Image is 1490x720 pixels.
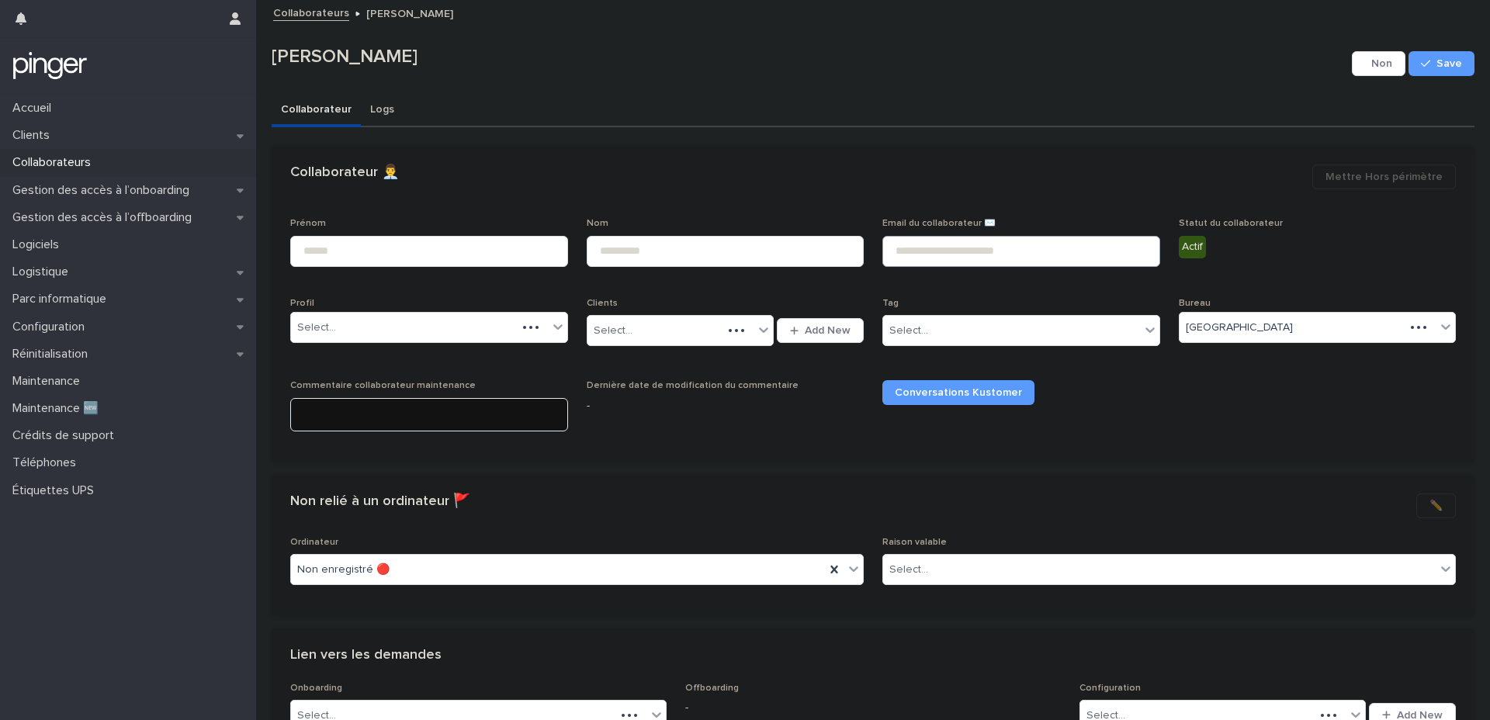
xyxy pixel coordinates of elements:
[12,50,88,81] img: mTgBEunGTSyRkCgitkcU
[290,493,470,511] h2: Non relié à un ordinateur 🚩
[6,292,119,306] p: Parc informatique
[6,483,106,498] p: Étiquettes UPS
[882,299,899,308] span: Tag
[290,684,342,693] span: Onboarding
[1179,299,1211,308] span: Bureau
[273,3,349,21] a: Collaborateurs
[6,210,204,225] p: Gestion des accès à l’offboarding
[297,562,390,578] span: Non enregistré 🔴
[290,219,326,228] span: Prénom
[6,347,100,362] p: Réinitialisation
[6,183,202,198] p: Gestion des accès à l’onboarding
[587,381,799,390] span: Dernière date de modification du commentaire
[777,318,864,343] button: Add New
[272,95,361,127] button: Collaborateur
[6,455,88,470] p: Téléphones
[895,387,1022,398] span: Conversations Kustomer
[272,46,1346,68] p: [PERSON_NAME]
[6,101,64,116] p: Accueil
[889,323,928,339] div: Select...
[290,647,442,664] h2: Lien vers les demandes
[1186,320,1293,336] span: [GEOGRAPHIC_DATA]
[6,265,81,279] p: Logistique
[882,538,947,547] span: Raison valable
[297,320,336,336] div: Select...
[361,95,404,127] button: Logs
[1179,219,1283,228] span: Statut du collaborateur
[6,401,111,416] p: Maintenance 🆕
[587,299,618,308] span: Clients
[1436,58,1462,69] span: Save
[6,155,103,170] p: Collaborateurs
[6,128,62,143] p: Clients
[685,684,739,693] span: Offboarding
[1429,498,1443,514] span: ✏️
[882,380,1034,405] a: Conversations Kustomer
[290,164,399,182] h2: Collaborateur 👨‍💼
[1079,684,1141,693] span: Configuration
[1179,236,1206,258] div: Actif
[587,219,608,228] span: Nom
[882,219,996,228] span: Email du collaborateur ✉️
[1312,164,1456,189] button: Mettre Hors périmètre
[366,4,453,21] p: [PERSON_NAME]
[685,700,1062,716] p: -
[805,325,851,336] span: Add New
[587,398,865,414] p: -
[6,428,126,443] p: Crédits de support
[290,538,338,547] span: Ordinateur
[1409,51,1474,76] button: Save
[1325,169,1443,185] span: Mettre Hors périmètre
[6,320,97,334] p: Configuration
[290,381,476,390] span: Commentaire collaborateur maintenance
[889,562,928,578] div: Select...
[290,299,314,308] span: Profil
[1416,493,1456,518] button: ✏️
[6,374,92,389] p: Maintenance
[6,237,71,252] p: Logiciels
[594,323,632,339] div: Select...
